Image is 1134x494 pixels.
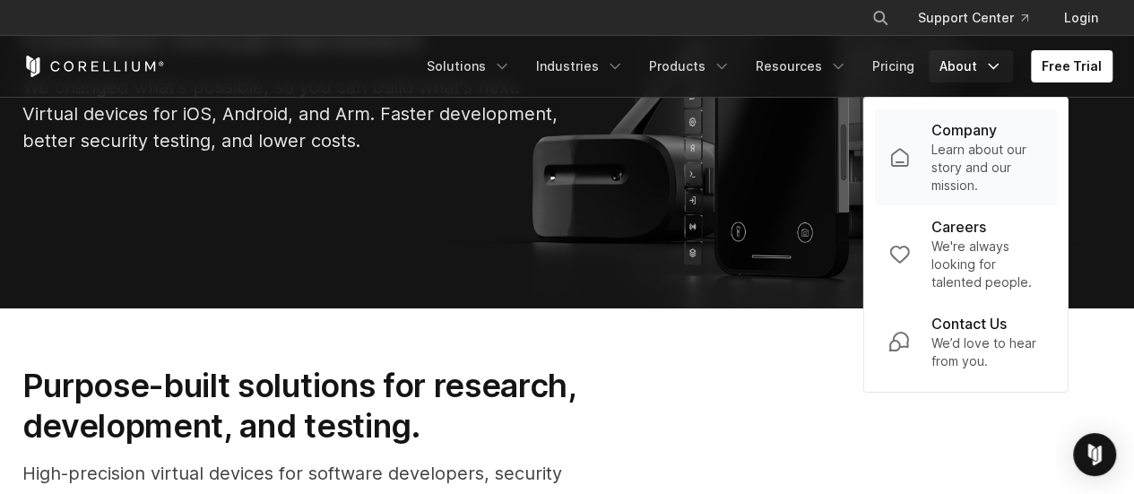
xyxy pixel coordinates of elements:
[416,50,522,82] a: Solutions
[874,205,1057,302] a: Careers We're always looking for talented people.
[931,334,1043,370] p: We’d love to hear from you.
[22,56,165,77] a: Corellium Home
[22,74,560,154] p: We changed what's possible, so you can build what's next. Virtual devices for iOS, Android, and A...
[874,108,1057,205] a: Company Learn about our story and our mission.
[931,216,986,238] p: Careers
[745,50,858,82] a: Resources
[874,302,1057,381] a: Contact Us We’d love to hear from you.
[929,50,1013,82] a: About
[416,50,1112,82] div: Navigation Menu
[638,50,741,82] a: Products
[1031,50,1112,82] a: Free Trial
[931,141,1043,195] p: Learn about our story and our mission.
[1073,433,1116,476] div: Open Intercom Messenger
[525,50,635,82] a: Industries
[850,2,1112,34] div: Navigation Menu
[861,50,925,82] a: Pricing
[931,313,1007,334] p: Contact Us
[1050,2,1112,34] a: Login
[904,2,1043,34] a: Support Center
[931,119,997,141] p: Company
[931,238,1043,291] p: We're always looking for talented people.
[22,366,634,446] h2: Purpose-built solutions for research, development, and testing.
[864,2,896,34] button: Search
